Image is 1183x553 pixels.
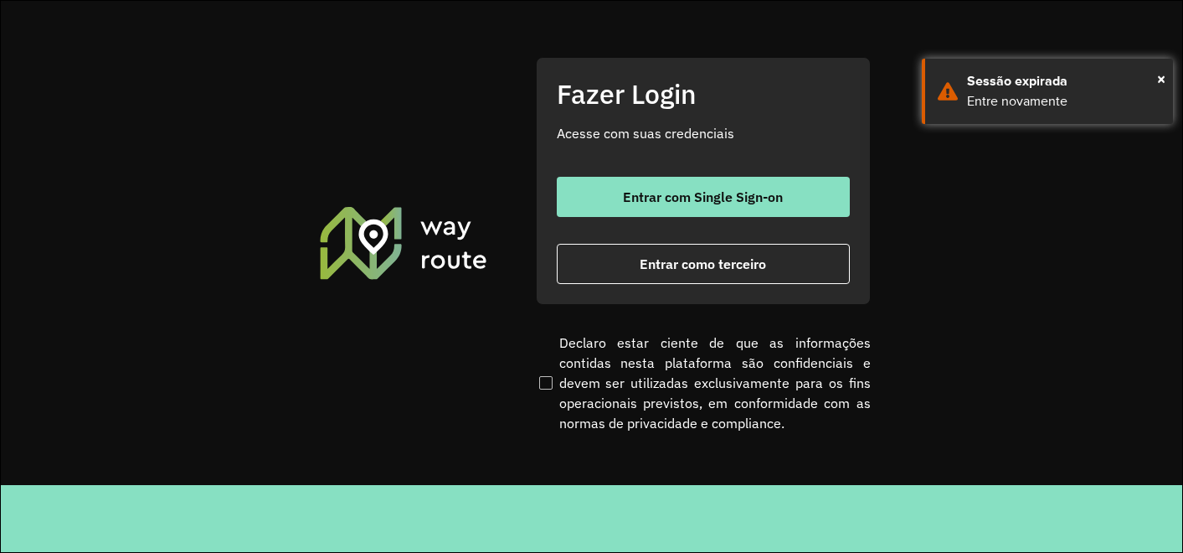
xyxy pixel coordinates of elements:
[536,333,871,433] label: Declaro estar ciente de que as informações contidas nesta plataforma são confidenciais e devem se...
[557,177,850,217] button: button
[967,91,1160,111] div: Entre novamente
[623,190,783,204] span: Entrar com Single Sign-on
[557,78,850,110] h2: Fazer Login
[317,204,490,282] img: Roteirizador AmbevTech
[1157,66,1165,91] button: Close
[640,257,766,271] span: Entrar como terceiro
[557,123,850,143] p: Acesse com suas credenciais
[1157,66,1165,91] span: ×
[557,244,850,284] button: button
[967,71,1160,91] div: Sessão expirada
